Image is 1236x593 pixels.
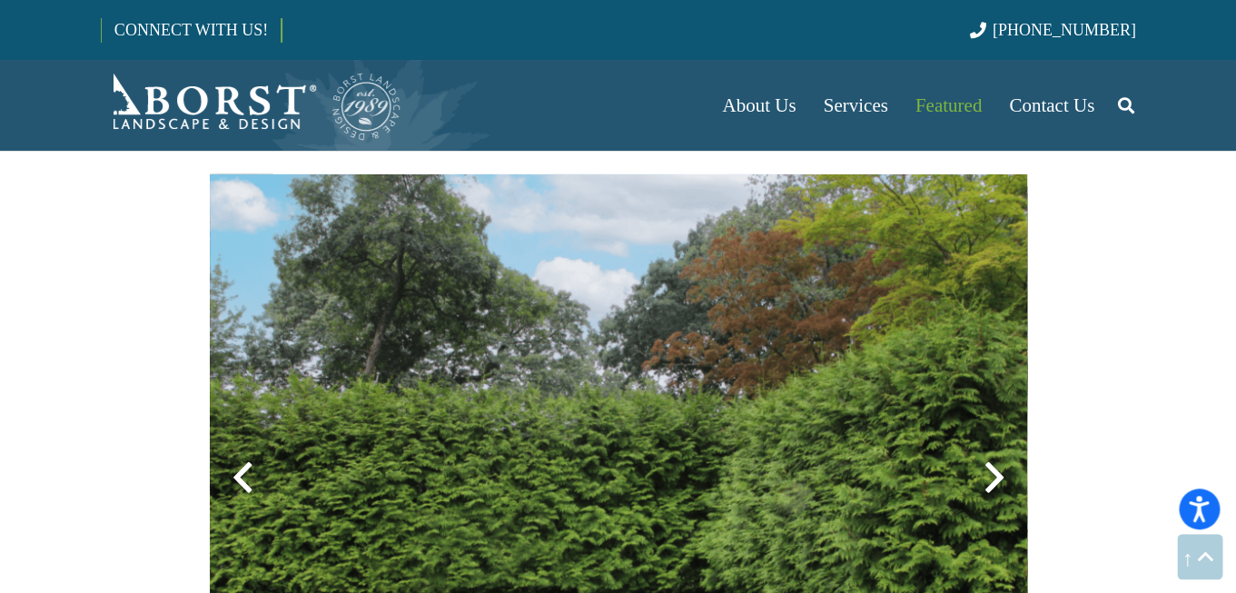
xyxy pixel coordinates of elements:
a: Back to top [1177,534,1222,579]
a: CONNECT WITH US! [102,8,281,52]
a: About Us [708,60,809,151]
a: Search [1108,83,1144,128]
a: Borst-Logo [101,69,402,142]
span: Services [823,94,887,116]
span: Contact Us [1009,94,1094,116]
span: About Us [722,94,796,116]
span: Featured [915,94,982,116]
span: [PHONE_NUMBER] [993,21,1136,39]
a: Services [809,60,901,151]
a: Contact Us [995,60,1108,151]
a: Featured [902,60,995,151]
a: [PHONE_NUMBER] [969,21,1135,39]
